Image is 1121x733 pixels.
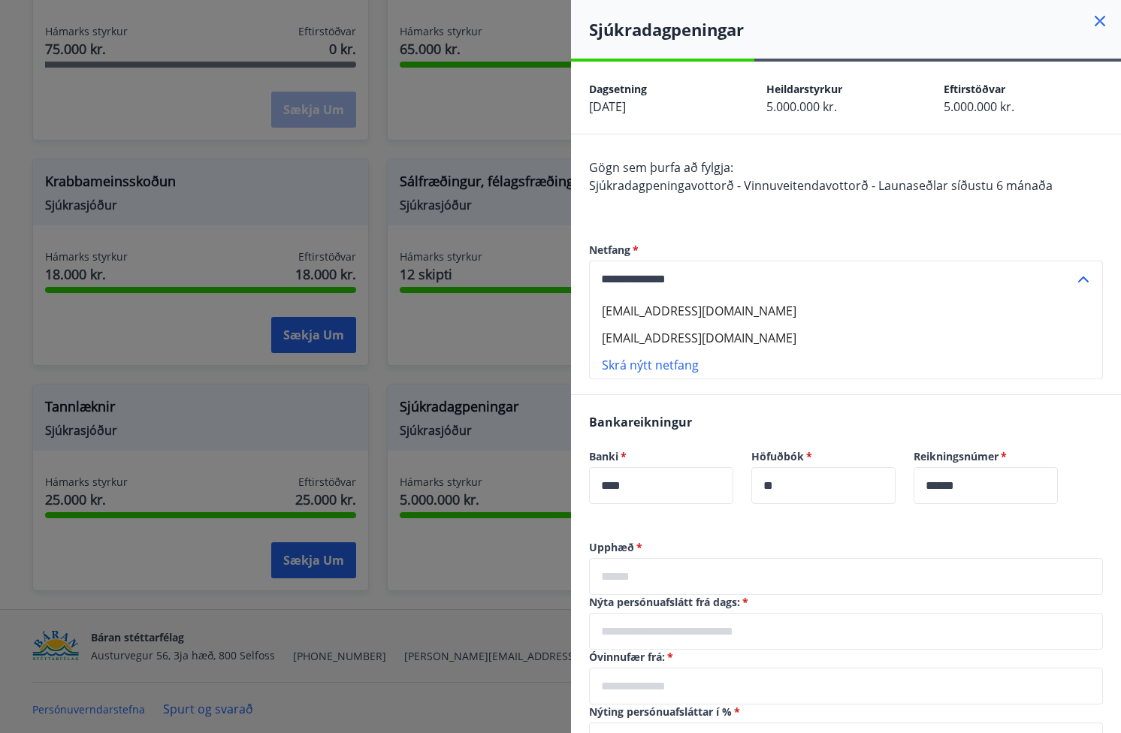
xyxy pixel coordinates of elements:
[589,98,626,115] span: [DATE]
[589,650,1103,665] label: Óvinnufær frá:
[589,704,1103,719] label: Nýting persónuafsláttar í %
[944,82,1005,96] span: Eftirstöðvar
[914,449,1058,464] label: Reikningsnúmer
[589,558,1103,595] div: Upphæð
[589,18,1121,41] h4: Sjúkradagpeningar
[589,82,647,96] span: Dagsetning
[590,297,1102,324] li: [EMAIL_ADDRESS][DOMAIN_NAME]
[590,324,1102,351] li: [EMAIL_ADDRESS][DOMAIN_NAME]
[589,613,1103,650] div: Nýta persónuafslátt frá dags:
[589,449,733,464] label: Banki
[766,82,842,96] span: Heildarstyrkur
[589,177,1053,194] span: Sjúkradagpeningavottorð - Vinnuveitendavottorð - Launaseðlar síðustu 6 mánaða
[589,668,1103,704] div: Óvinnufær frá:
[589,159,733,176] span: Gögn sem þurfa að fylgja:
[589,540,1103,555] label: Upphæð
[590,351,1102,379] li: Skrá nýtt netfang
[751,449,896,464] label: Höfuðbók
[944,98,1014,115] span: 5.000.000 kr.
[766,98,837,115] span: 5.000.000 kr.
[589,595,1103,610] label: Nýta persónuafslátt frá dags:
[589,243,1103,258] label: Netfang
[589,414,692,430] span: Bankareikningur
